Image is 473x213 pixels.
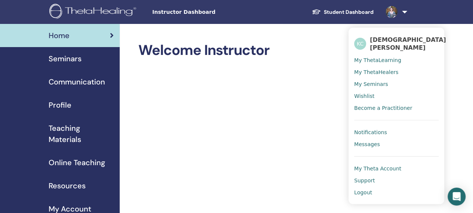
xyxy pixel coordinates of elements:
div: Open Intercom Messenger [448,188,466,206]
a: KC[DEMOGRAPHIC_DATA][PERSON_NAME] [354,33,439,54]
span: Instructor Dashboard [152,8,264,16]
img: graduation-cap-white.svg [312,9,321,15]
span: [DEMOGRAPHIC_DATA][PERSON_NAME] [370,36,446,52]
a: My ThetaLearning [354,54,439,66]
span: Logout [354,189,372,196]
span: Support [354,177,375,184]
a: Logout [354,186,439,198]
a: Become a Practitioner [354,102,439,114]
span: My ThetaLearning [354,57,401,64]
span: Messages [354,141,380,148]
img: logo.png [49,4,139,21]
span: Teaching Materials [49,123,114,145]
a: My ThetaHealers [354,66,439,78]
span: Online Teaching [49,157,105,168]
a: Student Dashboard [306,5,380,19]
span: My ThetaHealers [354,69,398,75]
span: Communication [49,76,105,87]
a: Support [354,175,439,186]
a: My Seminars [354,78,439,90]
span: Wishlist [354,93,374,99]
span: My Theta Account [354,165,401,172]
span: Become a Practitioner [354,105,412,111]
a: Wishlist [354,90,439,102]
span: KC [354,38,366,50]
span: Notifications [354,129,387,136]
a: My Theta Account [354,163,439,175]
span: My Seminars [354,81,388,87]
img: default.jpg [386,6,397,18]
a: Notifications [354,126,439,138]
h2: Welcome Instructor [138,42,407,59]
a: Messages [354,138,439,150]
span: Resources [49,180,86,191]
span: Profile [49,99,71,111]
span: Seminars [49,53,82,64]
span: Home [49,30,70,41]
